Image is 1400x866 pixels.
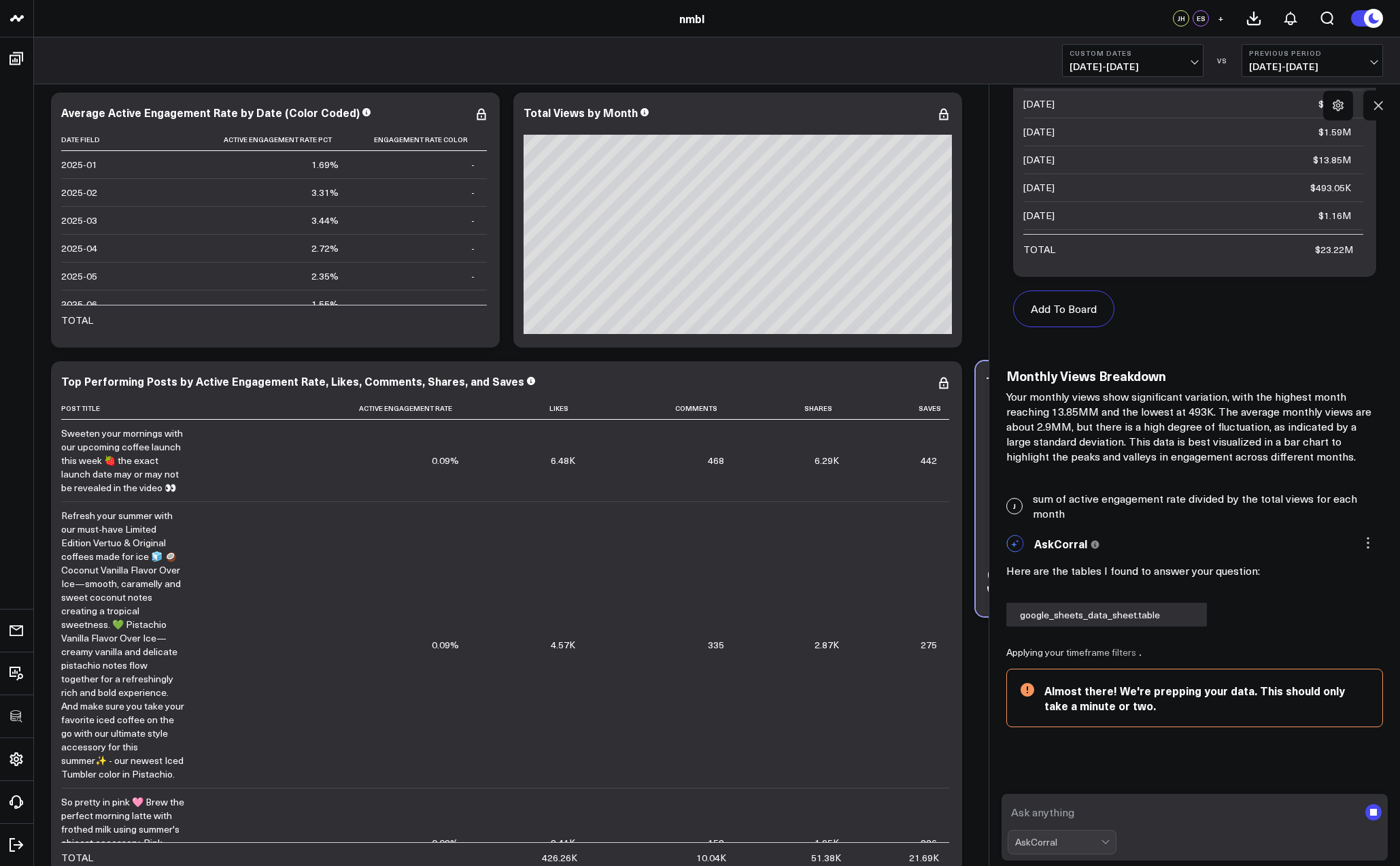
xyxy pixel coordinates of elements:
div: 2025-03 [61,214,97,227]
div: 0.09% [432,638,459,652]
div: 1.95K [815,836,839,850]
b: Previous Period [1249,49,1376,57]
div: [DATE] [1023,97,1055,111]
div: [DATE] [1023,153,1055,167]
div: 10.04K [696,851,726,865]
div: TOTAL [61,314,93,327]
th: Active Engagement Rate Pct [197,129,351,151]
div: 3.31% [311,186,339,199]
div: [DATE] [1023,209,1055,222]
div: 442 [921,454,937,467]
div: sum of active engagement rate divided by the total views for each month [996,484,1393,528]
span: AskCorral [1034,536,1087,551]
div: - [471,214,475,227]
div: 826 [921,836,937,850]
div: 2025-04 [61,242,97,255]
div: 2.87K [815,638,839,652]
div: $23.22M [986,557,1163,599]
a: nmbl [679,11,704,26]
div: 2.72% [311,242,339,255]
div: 2025-05 [61,269,97,283]
div: - [471,158,475,171]
span: [DATE] - [DATE] [1070,61,1196,72]
div: [DATE] [1023,125,1055,139]
div: - [471,269,475,283]
div: 275 [921,638,937,652]
th: Saves [851,397,949,420]
div: 2025-01 [61,158,97,171]
th: Post Title [61,397,197,420]
th: Comments [587,397,737,420]
div: 8.41K [551,836,575,850]
div: Total Views by Month [524,105,638,120]
button: Previous Period[DATE]-[DATE] [1242,44,1383,77]
div: 6.29K [815,454,839,467]
th: Active Engagement Rate [197,397,471,420]
div: - [471,297,475,311]
div: 426.26K [542,851,577,865]
div: Sweeten your mornings with our upcoming coffee launch this week 🍓 the exact launch date may or ma... [61,427,185,495]
div: 6.48K [551,454,575,467]
button: Custom Dates[DATE]-[DATE] [1062,44,1203,77]
div: Applying your timeframe filters [1006,647,1150,658]
div: 335 [708,638,724,652]
div: 2025-02 [61,186,97,199]
div: Refresh your summer with our must-have Limited Edition Vertuo & Original coffees made for ice 🧊 🥥... [61,509,185,781]
div: 158 [708,836,724,850]
div: $2.67M [1318,97,1351,111]
div: - [471,186,475,199]
div: [DATE] [1023,181,1055,195]
p: Your monthly views show significant variation, with the highest month reaching 13.85MM and the lo... [1006,389,1383,464]
div: google_sheets_data_sheet.table [1006,603,1207,627]
div: TOTAL [61,851,93,865]
div: 0.09% [432,454,459,467]
p: Here are the tables I found to answer your question: [1006,563,1383,579]
div: 4.57K [551,638,575,652]
th: Shares [736,397,851,420]
div: ES [1193,10,1209,27]
div: $1.16M [1318,209,1351,222]
th: Date Field [61,129,197,151]
div: 51.38K [811,851,841,865]
div: 0.08% [432,836,459,850]
div: 468 [708,454,724,467]
th: Likes [471,397,587,420]
b: Custom Dates [1070,49,1196,57]
div: $13.85M [1313,153,1351,167]
div: Total Views [986,373,1047,388]
div: Top Performing Posts by Active Engagement Rate, Likes, Comments, Shares, and Saves [61,373,524,388]
div: AskCorral [1015,837,1101,848]
span: J [1006,498,1023,514]
div: 2025-06 [61,297,97,311]
div: 1.69% [311,158,339,171]
div: 2.35% [311,269,339,283]
th: Engagement Rate Color [351,129,487,151]
h3: Monthly Views Breakdown [1006,368,1383,383]
button: + [1212,10,1229,27]
div: 21.69K [909,851,939,865]
div: TOTAL [1023,243,1055,256]
div: - [471,242,475,255]
button: Add To Board [1013,290,1114,327]
div: VS [1210,56,1235,65]
div: JH [1173,10,1189,27]
div: Average Active Engagement Rate by Date (Color Coded) [61,105,360,120]
div: 1.55% [311,297,339,311]
div: 3.44% [311,214,339,227]
span: + [1218,14,1224,23]
span: [DATE] - [DATE] [1249,61,1376,72]
div: $23.22M [1315,243,1353,256]
div: $493.05K [1310,181,1351,195]
div: $1.59M [1318,125,1351,139]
